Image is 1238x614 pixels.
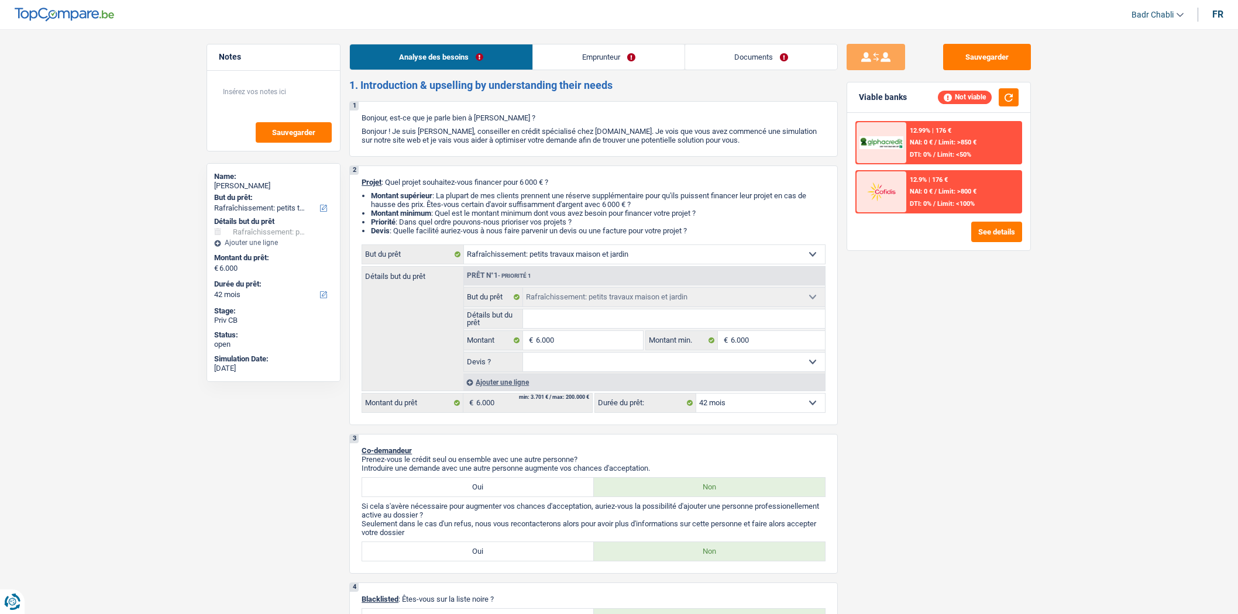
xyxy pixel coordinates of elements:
[1122,5,1184,25] a: Badr Chabli
[371,218,826,226] li: : Dans quel ordre pouvons-nous prioriser vos projets ?
[464,353,523,371] label: Devis ?
[910,151,931,158] span: DTI: 0%
[859,92,907,102] div: Viable banks
[272,129,315,136] span: Sauvegarder
[362,502,826,519] p: Si cela s'avère nécessaire pour augmenter vos chances d'acceptation, auriez-vous la possibilité d...
[371,218,396,226] strong: Priorité
[859,136,903,150] img: AlphaCredit
[349,79,838,92] h2: 1. Introduction & upselling by understanding their needs
[934,188,937,195] span: /
[464,272,534,280] div: Prêt n°1
[646,331,717,350] label: Montant min.
[371,226,390,235] span: Devis
[937,200,975,208] span: Limit: <100%
[362,542,594,561] label: Oui
[371,209,431,218] strong: Montant minimum
[938,139,976,146] span: Limit: >850 €
[350,434,359,443] div: 3
[362,446,412,455] span: Co-demandeur
[362,519,826,537] p: Seulement dans le cas d'un refus, nous vous recontacterons alors pour avoir plus d'informations s...
[463,374,825,391] div: Ajouter une ligne
[214,181,333,191] div: [PERSON_NAME]
[214,330,333,340] div: Status:
[362,595,826,603] p: : Êtes-vous sur la liste noire ?
[371,191,826,209] li: : La plupart de mes clients prennent une réserve supplémentaire pour qu'ils puissent financer leu...
[1132,10,1174,20] span: Badr Chabli
[971,222,1022,242] button: See details
[362,245,464,264] label: But du prêt
[594,478,826,496] label: Non
[937,151,971,158] span: Limit: <50%
[371,209,826,218] li: : Quel est le montant minimum dont vous avez besoin pour financer votre projet ?
[371,226,826,235] li: : Quelle facilité auriez-vous à nous faire parvenir un devis ou une facture pour votre projet ?
[595,394,696,412] label: Durée du prêt:
[350,102,359,111] div: 1
[938,91,992,104] div: Not viable
[350,166,359,175] div: 2
[594,542,826,561] label: Non
[933,151,936,158] span: /
[464,288,523,306] label: But du prêt
[350,583,359,592] div: 4
[910,176,948,184] div: 12.9% | 176 €
[214,280,331,289] label: Durée du prêt:
[464,331,523,350] label: Montant
[214,316,333,325] div: Priv CB
[1212,9,1223,20] div: fr
[464,309,523,328] label: Détails but du prêt
[371,191,432,200] strong: Montant supérieur
[910,139,933,146] span: NAI: 0 €
[214,172,333,181] div: Name:
[934,139,937,146] span: /
[943,44,1031,70] button: Sauvegarder
[362,113,826,122] p: Bonjour, est-ce que je parle bien à [PERSON_NAME] ?
[214,239,333,247] div: Ajouter une ligne
[463,394,476,412] span: €
[498,272,531,279] span: - Priorité 1
[910,200,931,208] span: DTI: 0%
[718,331,731,350] span: €
[214,193,331,202] label: But du prêt:
[362,455,826,464] p: Prenez-vous le crédit seul ou ensemble avec une autre personne?
[256,122,332,143] button: Sauvegarder
[910,188,933,195] span: NAI: 0 €
[219,52,328,62] h5: Notes
[214,253,331,263] label: Montant du prêt:
[214,364,333,373] div: [DATE]
[214,217,333,226] div: Détails but du prêt
[214,264,218,273] span: €
[350,44,532,70] a: Analyse des besoins
[938,188,976,195] span: Limit: >800 €
[15,8,114,22] img: TopCompare Logo
[362,267,463,280] label: Détails but du prêt
[859,181,903,202] img: Cofidis
[933,200,936,208] span: /
[362,178,826,187] p: : Quel projet souhaitez-vous financer pour 6 000 € ?
[519,395,589,400] div: min: 3.701 € / max: 200.000 €
[910,127,951,134] div: 12.99% | 176 €
[362,394,463,412] label: Montant du prêt
[362,464,826,472] p: Introduire une demande avec une autre personne augmente vos chances d'acceptation.
[214,306,333,316] div: Stage:
[214,340,333,349] div: open
[362,178,381,187] span: Projet
[362,595,398,603] span: Blacklisted
[362,127,826,144] p: Bonjour ! Je suis [PERSON_NAME], conseiller en crédit spécialisé chez [DOMAIN_NAME]. Je vois que ...
[214,354,333,364] div: Simulation Date:
[362,478,594,496] label: Oui
[533,44,685,70] a: Emprunteur
[523,331,536,350] span: €
[685,44,837,70] a: Documents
